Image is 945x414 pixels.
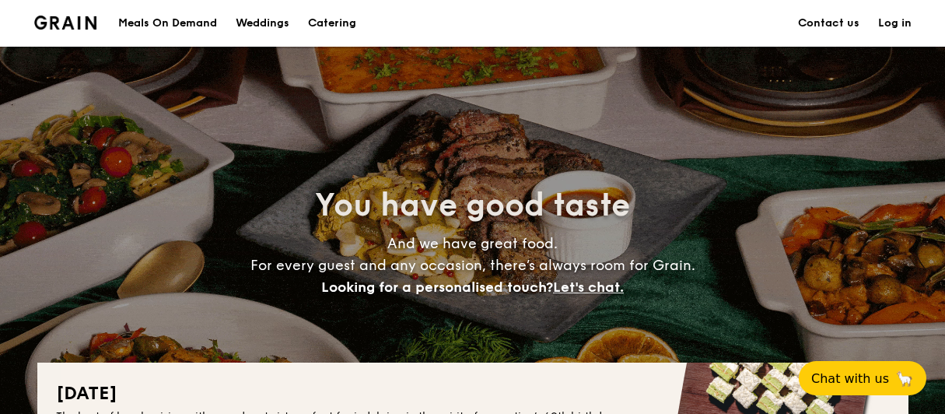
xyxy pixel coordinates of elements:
span: And we have great food. For every guest and any occasion, there’s always room for Grain. [250,235,695,296]
img: Grain [34,16,97,30]
a: Logotype [34,16,97,30]
span: You have good taste [315,187,630,224]
span: 🦙 [895,370,914,388]
span: Chat with us [811,371,889,386]
button: Chat with us🦙 [799,361,926,395]
h2: [DATE] [56,381,890,406]
span: Let's chat. [553,279,624,296]
span: Looking for a personalised touch? [321,279,553,296]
